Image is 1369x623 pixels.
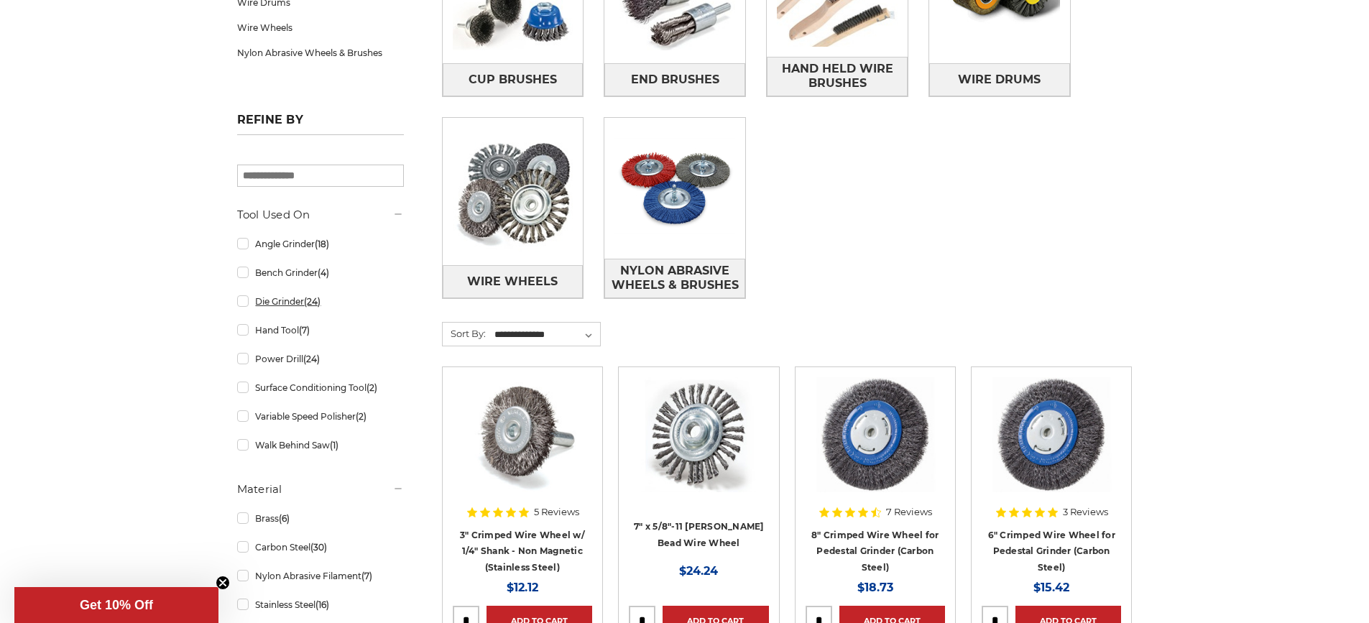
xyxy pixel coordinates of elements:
span: (30) [310,542,327,553]
a: Stainless Steel [237,592,404,617]
span: Nylon Abrasive Wheels & Brushes [605,259,745,297]
span: $18.73 [857,581,893,594]
span: 5 Reviews [534,507,579,517]
span: (7) [299,325,310,336]
img: 6" Crimped Wire Wheel for Pedestal Grinder [991,377,1112,492]
a: Wire Wheels [443,265,584,297]
img: Wire Wheels [443,121,584,262]
span: (16) [315,599,329,610]
img: Nylon Abrasive Wheels & Brushes [604,118,745,259]
a: Carbon Steel [237,535,404,560]
a: Wire Wheels [237,15,404,40]
span: (2) [367,382,377,393]
a: 7" x 5/8"-11 Stringer Bead Wire Wheel [629,377,768,517]
span: (2) [356,411,367,422]
span: (6) [279,513,290,524]
a: Nylon Abrasive Wheels & Brushes [604,259,745,298]
a: 8" Crimped Wire Wheel for Pedestal Grinder [806,377,945,517]
img: 8" Crimped Wire Wheel for Pedestal Grinder [815,377,936,492]
a: Walk Behind Saw [237,433,404,458]
a: End Brushes [604,63,745,96]
span: (7) [361,571,372,581]
span: End Brushes [631,68,719,92]
label: Sort By: [443,323,486,344]
span: (18) [315,239,329,249]
a: Nylon Abrasive Filament [237,563,404,589]
span: Hand Held Wire Brushes [768,57,907,96]
span: (24) [304,296,321,307]
div: Get 10% OffClose teaser [14,587,218,623]
a: 8" Crimped Wire Wheel for Pedestal Grinder (Carbon Steel) [811,530,939,573]
a: Wire Drums [929,63,1070,96]
a: Cup Brushes [443,63,584,96]
a: Nylon Abrasive Wheels & Brushes [237,40,404,65]
span: 3 Reviews [1063,507,1108,517]
a: Variable Speed Polisher [237,404,404,429]
span: 7 Reviews [886,507,932,517]
button: Close teaser [216,576,230,590]
a: 6" Crimped Wire Wheel for Pedestal Grinder [982,377,1121,517]
img: Crimped Wire Wheel with Shank Non Magnetic [465,377,580,492]
a: Angle Grinder [237,231,404,257]
span: (4) [318,267,329,278]
img: 7" x 5/8"-11 Stringer Bead Wire Wheel [641,377,756,492]
h5: Tool Used On [237,206,404,223]
a: 6" Crimped Wire Wheel for Pedestal Grinder (Carbon Steel) [988,530,1115,573]
a: Power Drill [237,346,404,372]
a: Die Grinder [237,289,404,314]
a: Brass [237,506,404,531]
span: Wire Wheels [467,269,558,294]
span: Get 10% Off [80,598,153,612]
select: Sort By: [492,324,600,346]
h5: Refine by [237,113,404,135]
span: $15.42 [1033,581,1069,594]
a: 3" Crimped Wire Wheel w/ 1/4" Shank - Non Magnetic (Stainless Steel) [460,530,585,573]
h5: Material [237,481,404,498]
span: Wire Drums [958,68,1041,92]
span: (24) [303,354,320,364]
span: $24.24 [679,564,718,578]
span: Cup Brushes [469,68,557,92]
a: Hand Held Wire Brushes [767,57,908,96]
a: Crimped Wire Wheel with Shank Non Magnetic [453,377,592,517]
a: Hand Tool [237,318,404,343]
a: Bench Grinder [237,260,404,285]
a: 7" x 5/8"-11 [PERSON_NAME] Bead Wire Wheel [634,521,764,548]
a: Surface Conditioning Tool [237,375,404,400]
span: (1) [330,440,338,451]
span: $12.12 [507,581,538,594]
